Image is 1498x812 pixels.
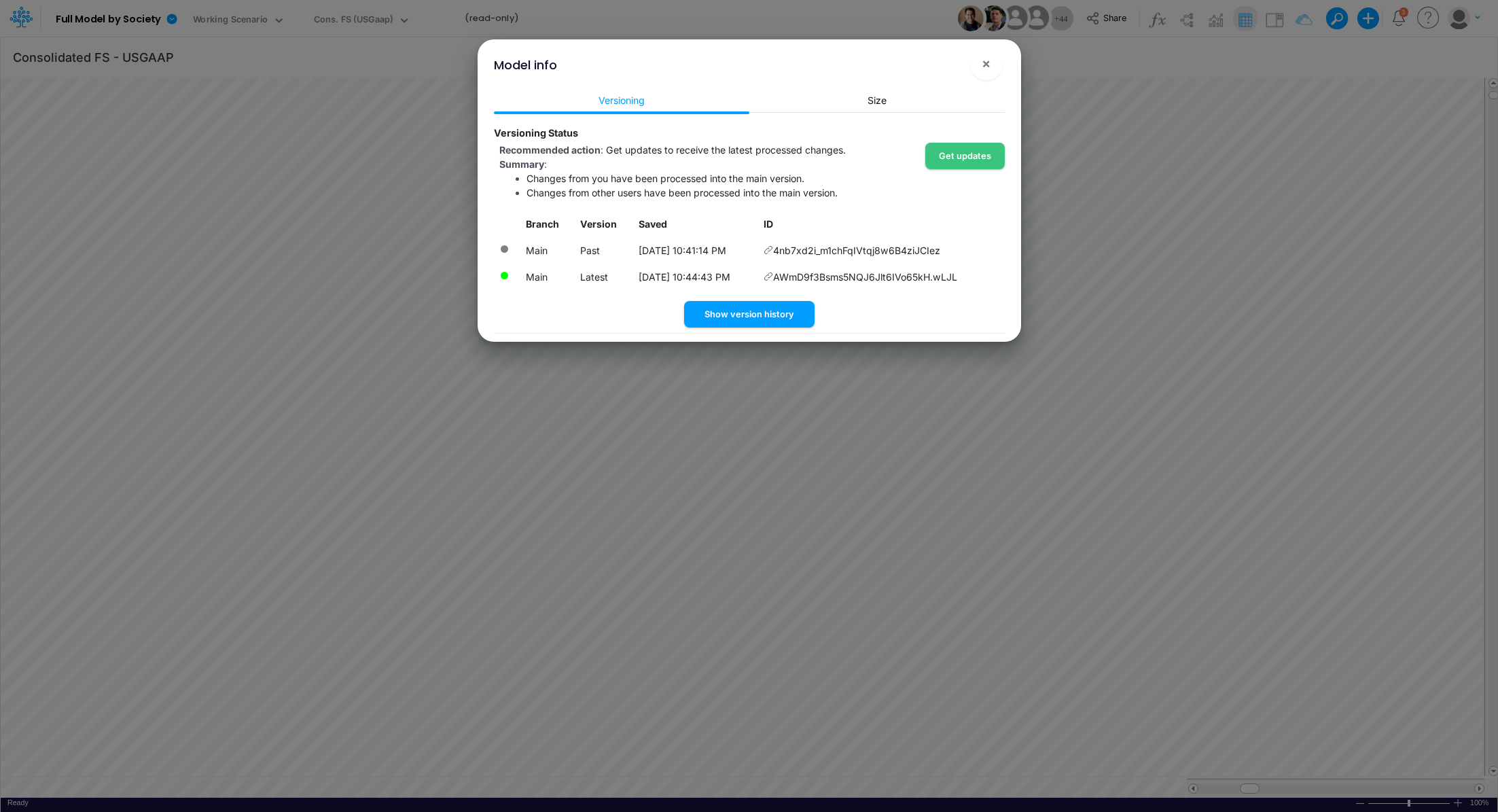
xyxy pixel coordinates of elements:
[520,211,575,238] th: Branch
[494,56,557,74] div: Model info
[684,301,815,328] button: Show version history
[773,243,940,258] span: 4nb7xd2i_m1chFqIVtqj8w6B4ziJCIez
[982,55,991,71] span: ×
[499,158,544,170] strong: Summary
[757,211,1005,238] th: ID
[494,88,749,113] a: Versioning
[499,144,601,156] strong: Recommended action
[494,127,578,139] strong: Versioning Status
[575,211,633,238] th: Version
[633,237,757,264] td: Local date/time when this version was saved
[520,237,575,264] td: Model version currently loaded
[749,88,1005,113] a: Size
[606,144,846,156] span: Get updates to receive the latest processed changes.
[499,144,846,156] span: :
[633,264,757,290] td: Local date/time when this version was saved
[633,211,757,238] th: Local date/time when this version was saved
[575,237,633,264] td: Past
[499,157,1004,171] div: :
[764,270,773,284] span: Copy hyperlink to this version of the model
[575,264,633,290] td: Latest
[527,187,838,198] span: Changes from other users have been processed into the main version.
[757,264,1005,290] td: AWmD9f3Bsms5NQJ6Jlt6IVo65kH.wLJL
[764,243,773,258] span: Copy hyperlink to this version of the model
[970,48,1003,80] button: Close
[925,143,1005,169] button: Get updates
[520,264,575,290] td: Latest merged version
[527,173,804,184] span: Changes from you have been processed into the main version.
